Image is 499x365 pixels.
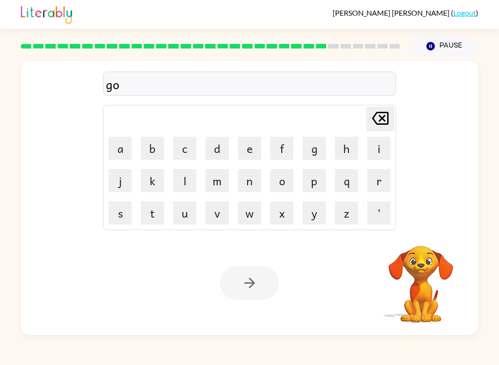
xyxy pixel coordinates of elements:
[335,137,358,160] button: h
[106,74,393,94] div: go
[109,169,132,192] button: j
[141,201,164,225] button: t
[173,137,196,160] button: c
[173,201,196,225] button: u
[173,169,196,192] button: l
[270,137,293,160] button: f
[335,169,358,192] button: q
[333,8,478,17] div: ( )
[206,137,229,160] button: d
[141,169,164,192] button: k
[109,201,132,225] button: s
[238,137,261,160] button: e
[453,8,476,17] a: Logout
[270,201,293,225] button: x
[238,201,261,225] button: w
[411,36,478,57] button: Pause
[303,137,326,160] button: g
[109,137,132,160] button: a
[206,169,229,192] button: m
[367,137,390,160] button: i
[303,169,326,192] button: p
[335,201,358,225] button: z
[206,201,229,225] button: v
[141,137,164,160] button: b
[367,201,390,225] button: '
[270,169,293,192] button: o
[303,201,326,225] button: y
[333,8,451,17] span: [PERSON_NAME] [PERSON_NAME]
[21,4,72,24] img: Literably
[367,169,390,192] button: r
[375,231,467,324] video: Your browser must support playing .mp4 files to use Literably. Please try using another browser.
[238,169,261,192] button: n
